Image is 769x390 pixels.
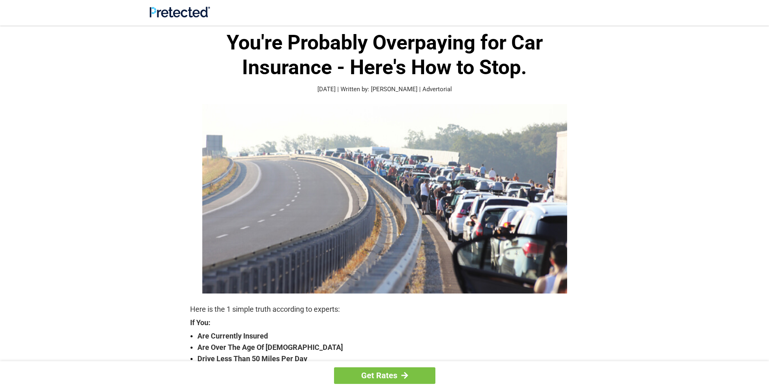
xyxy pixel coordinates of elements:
img: Site Logo [150,6,210,17]
strong: Drive Less Than 50 Miles Per Day [197,353,579,364]
strong: If You: [190,319,579,326]
h1: You're Probably Overpaying for Car Insurance - Here's How to Stop. [190,30,579,80]
strong: Are Over The Age Of [DEMOGRAPHIC_DATA] [197,342,579,353]
p: Here is the 1 simple truth according to experts: [190,304,579,315]
strong: Are Currently Insured [197,330,579,342]
a: Get Rates [334,367,435,384]
p: [DATE] | Written by: [PERSON_NAME] | Advertorial [190,85,579,94]
a: Site Logo [150,11,210,19]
